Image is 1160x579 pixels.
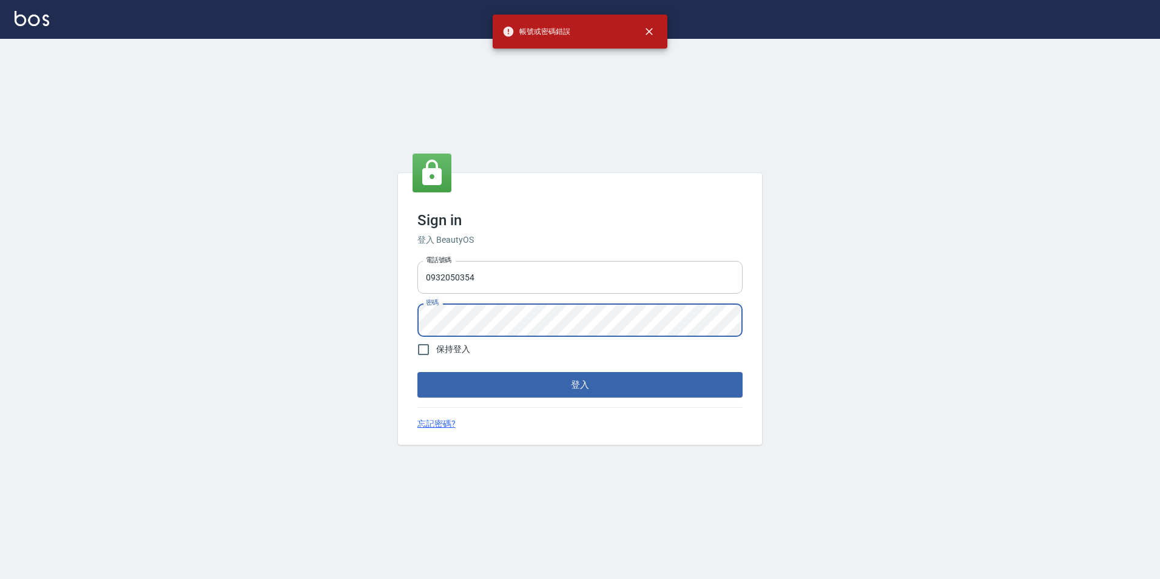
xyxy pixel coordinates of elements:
h6: 登入 BeautyOS [417,234,743,246]
button: 登入 [417,372,743,398]
span: 帳號或密碼錯誤 [502,25,570,38]
h3: Sign in [417,212,743,229]
button: close [636,18,663,45]
a: 忘記密碼? [417,418,456,430]
img: Logo [15,11,49,26]
span: 保持登入 [436,343,470,356]
label: 密碼 [426,298,439,307]
label: 電話號碼 [426,256,451,265]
